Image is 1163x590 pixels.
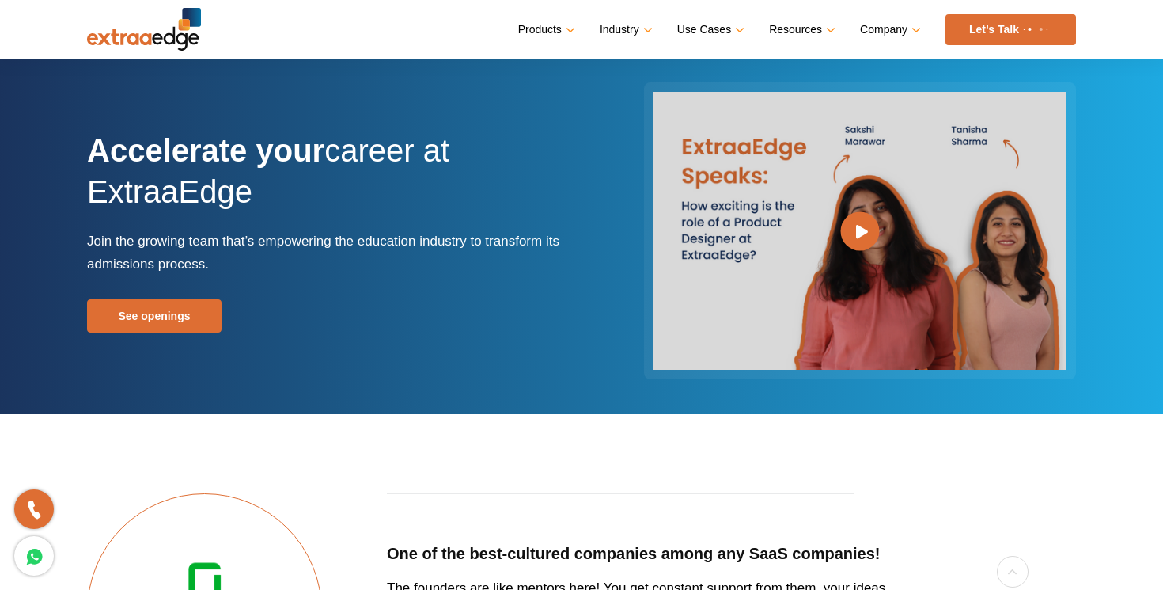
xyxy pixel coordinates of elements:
[87,230,570,276] p: Join the growing team that’s empowering the education industry to transform its admissions process.
[860,18,918,41] a: Company
[677,18,741,41] a: Use Cases
[87,130,570,230] h1: career at ExtraaEdge
[769,18,832,41] a: Resources
[387,544,907,564] h5: One of the best-cultured companies among any SaaS companies!
[945,14,1076,45] a: Let’s Talk
[87,133,324,168] strong: Accelerate your
[87,299,222,333] a: See openings
[600,18,650,41] a: Industry
[518,18,572,41] a: Products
